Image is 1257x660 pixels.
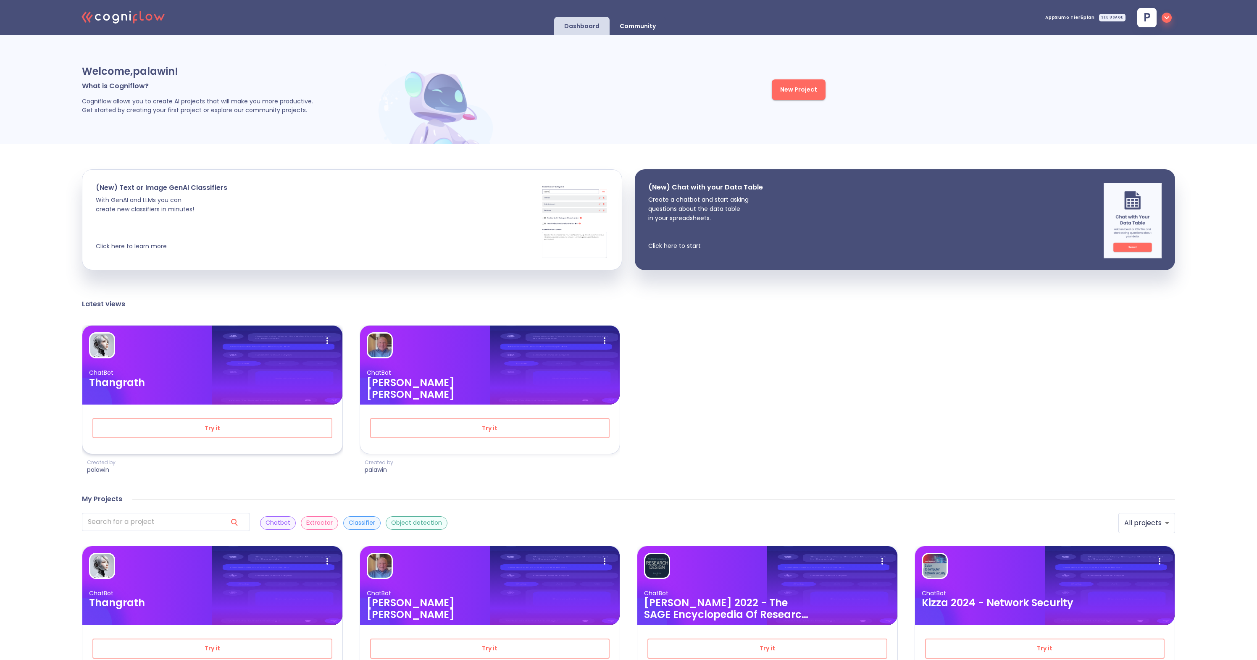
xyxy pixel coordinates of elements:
p: (New) Text or Image GenAI Classifiers [96,183,227,192]
span: AppSumo Tier5 plan [1045,16,1094,20]
p: Object detection [391,519,442,527]
span: Try it [384,643,596,654]
img: header robot [376,64,498,144]
button: Try it [92,418,332,438]
p: ChatBot [367,589,613,597]
p: (New) Chat with your Data Table [648,183,763,192]
p: Chatbot [266,519,290,527]
span: Try it [939,643,1151,654]
span: Try it [107,643,318,654]
button: Try it [370,418,610,438]
img: cards stack img [541,183,608,259]
h3: Kizza 2024 - Network Security [922,597,1090,609]
p: Cogniflow allows you to create AI projects that will make you more productive. Get started by cre... [82,97,376,115]
p: With GenAI and LLMs you can create new classifiers in minutes! Click here to learn more [96,195,227,251]
p: Classifier [349,519,375,527]
h3: Frey 2022 - The SAGE Encyclopedia Of Research Design [644,597,812,621]
button: New Project [772,79,826,100]
p: Dashboard [564,22,600,30]
div: All projects [1118,513,1175,533]
input: search [82,513,221,531]
p: ChatBot [922,589,1168,597]
img: card avatar [923,554,947,578]
button: Try it [92,639,332,659]
span: New Project [780,84,817,95]
h4: Latest views [82,300,125,308]
img: card avatar [368,334,392,357]
div: SEE USAGE [1099,14,1126,21]
h3: Thangrath [89,597,257,609]
p: ChatBot [89,589,336,597]
h4: My Projects [82,495,122,503]
p: Created by [365,459,393,466]
img: chat img [1104,183,1162,258]
p: ChatBot [367,369,613,377]
img: card ellipse [82,353,139,459]
button: Try it [925,639,1165,659]
p: Extractor [306,519,333,527]
span: Try it [384,423,596,434]
img: card avatar [645,554,669,578]
span: Try it [662,643,873,654]
button: p [1131,5,1175,30]
h3: Joseph F. Hair, Jr. [367,377,535,400]
img: card avatar [90,554,114,578]
p: ChatBot [644,589,891,597]
button: Try it [370,639,610,659]
h3: Thangrath [89,377,257,389]
span: Try it [107,423,318,434]
p: Community [620,22,656,30]
p: palawin [365,466,393,474]
h3: Joseph F. Hair, Jr. [367,597,535,621]
p: Welcome, palawin ! [82,65,376,78]
button: Try it [647,639,887,659]
p: Created by [87,459,116,466]
span: p [1144,12,1151,24]
img: card avatar [90,334,114,357]
img: card ellipse [360,353,416,459]
p: palawin [87,466,116,474]
p: Create a chatbot and start asking questions about the data table in your spreadsheets. Click here... [648,195,763,250]
p: What is Cogniflow? [82,82,376,90]
p: ChatBot [89,369,336,377]
img: card avatar [368,554,392,578]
